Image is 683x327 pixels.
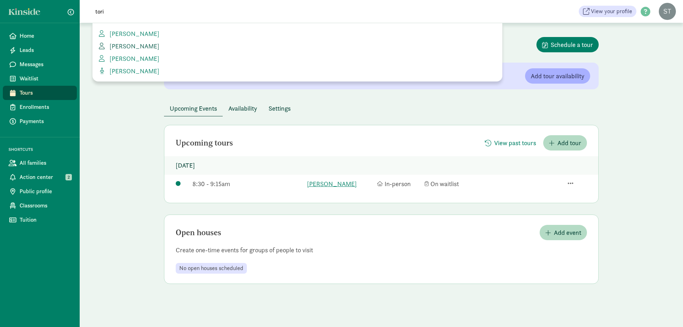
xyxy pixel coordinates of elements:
[228,104,257,113] span: Availability
[223,101,263,116] button: Availability
[107,42,159,50] span: [PERSON_NAME]
[647,293,683,327] iframe: Chat Widget
[269,104,291,113] span: Settings
[425,179,491,189] div: On waitlist
[164,246,598,254] p: Create one-time events for groups of people to visit
[479,139,542,147] a: View past tours
[3,43,77,57] a: Leads
[176,139,233,147] h2: Upcoming tours
[179,265,243,271] span: No open houses scheduled
[20,159,71,167] span: All families
[98,41,497,51] a: [PERSON_NAME]
[3,57,77,72] a: Messages
[3,213,77,227] a: Tuition
[107,54,159,63] span: [PERSON_NAME]
[263,101,296,116] button: Settings
[192,179,303,189] div: 8:30 - 9:15am
[164,156,598,175] p: [DATE]
[536,37,599,52] button: Schedule a tour
[3,114,77,128] a: Payments
[91,4,291,19] input: Search for a family, child or location
[3,184,77,199] a: Public profile
[20,216,71,224] span: Tuition
[20,32,71,40] span: Home
[551,40,593,49] span: Schedule a tour
[591,7,632,16] span: View your profile
[557,138,581,148] span: Add tour
[3,170,77,184] a: Action center 2
[98,54,497,63] a: [PERSON_NAME]
[20,187,71,196] span: Public profile
[65,174,72,180] span: 2
[20,201,71,210] span: Classrooms
[98,66,497,76] a: [PERSON_NAME]
[494,138,536,148] span: View past tours
[479,135,542,151] button: View past tours
[20,89,71,97] span: Tours
[307,179,374,189] a: [PERSON_NAME]
[107,30,159,38] span: [PERSON_NAME]
[579,6,636,17] a: View your profile
[20,117,71,126] span: Payments
[3,199,77,213] a: Classrooms
[20,74,71,83] span: Waitlist
[3,72,77,86] a: Waitlist
[98,29,497,38] a: [PERSON_NAME]
[3,86,77,100] a: Tours
[20,46,71,54] span: Leads
[3,156,77,170] a: All families
[20,103,71,111] span: Enrollments
[543,135,587,151] button: Add tour
[3,29,77,43] a: Home
[164,101,223,116] button: Upcoming Events
[525,68,590,84] button: Add tour availability
[107,67,159,75] span: [PERSON_NAME]
[176,228,221,237] h2: Open houses
[531,71,584,81] span: Add tour availability
[3,100,77,114] a: Enrollments
[170,104,217,113] span: Upcoming Events
[540,225,587,240] button: Add event
[20,173,71,181] span: Action center
[554,228,581,237] span: Add event
[20,60,71,69] span: Messages
[377,179,422,189] div: In-person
